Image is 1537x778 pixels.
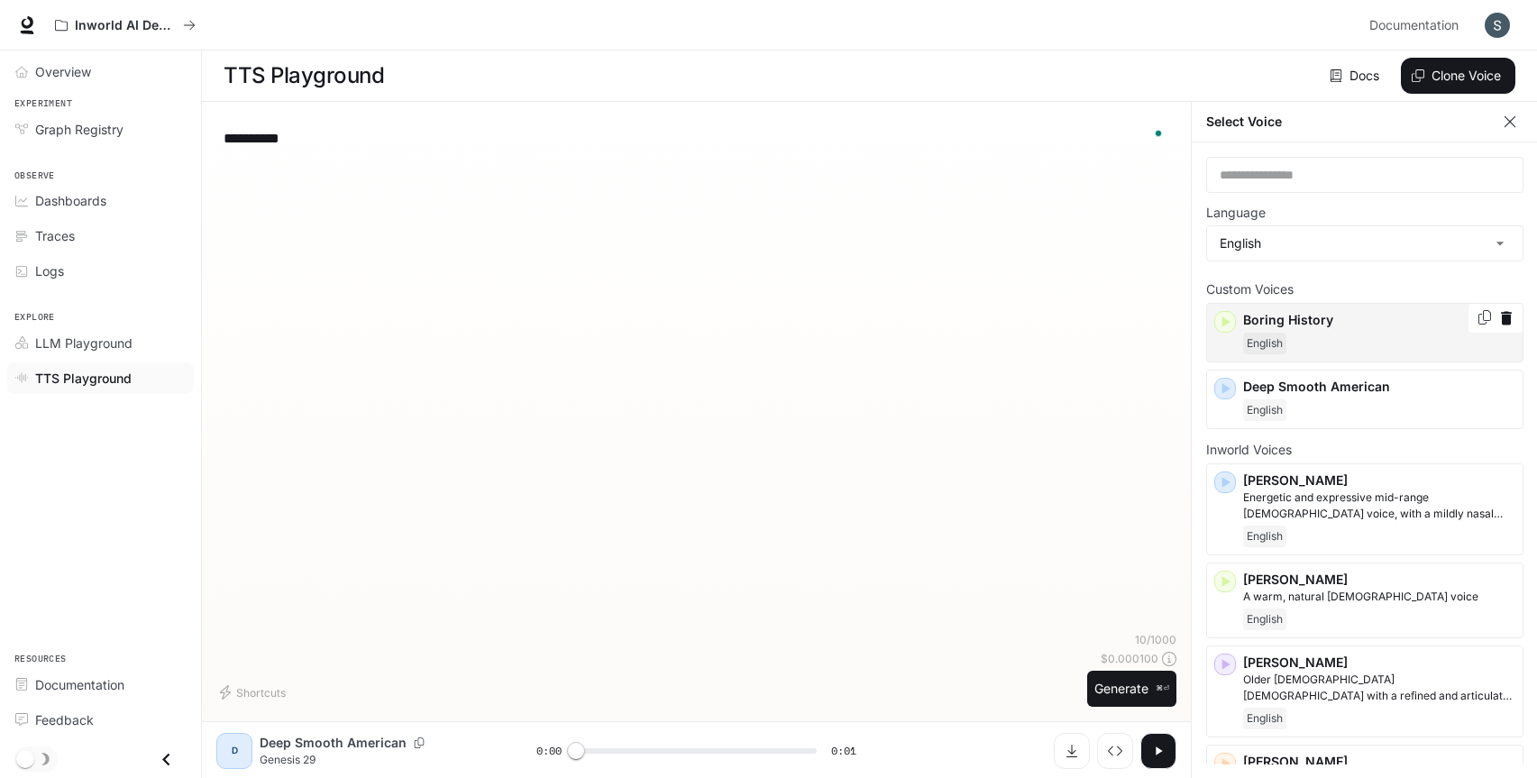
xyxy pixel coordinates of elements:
p: Deep Smooth American [1243,378,1515,396]
button: Copy Voice ID [1476,310,1494,325]
span: Traces [35,226,75,245]
p: [PERSON_NAME] [1243,753,1515,771]
a: Feedback [7,704,194,736]
a: Documentation [1362,7,1472,43]
a: Docs [1326,58,1386,94]
h1: TTS Playground [224,58,384,94]
textarea: To enrich screen reader interactions, please activate Accessibility in Grammarly extension settings [224,128,1169,149]
span: LLM Playground [35,334,133,352]
button: All workspaces [47,7,204,43]
p: Inworld AI Demos [75,18,176,33]
p: ⌘⏎ [1156,683,1169,694]
p: [PERSON_NAME] [1243,654,1515,672]
a: Documentation [7,669,194,700]
a: Logs [7,255,194,287]
span: 0:01 [831,742,856,760]
p: Genesis 29 [260,752,493,767]
button: User avatar [1479,7,1515,43]
a: Overview [7,56,194,87]
a: Graph Registry [7,114,194,145]
p: Boring History [1243,311,1515,329]
span: Logs [35,261,64,280]
span: TTS Playground [35,369,132,388]
a: Dashboards [7,185,194,216]
p: A warm, natural female voice [1243,589,1515,605]
span: English [1243,333,1286,354]
img: User avatar [1485,13,1510,38]
span: Overview [35,62,91,81]
p: Energetic and expressive mid-range male voice, with a mildly nasal quality [1243,490,1515,522]
span: Graph Registry [35,120,124,139]
p: Custom Voices [1206,283,1523,296]
button: Shortcuts [216,678,293,707]
p: $ 0.000100 [1101,651,1158,666]
p: 10 / 1000 [1135,632,1176,647]
span: English [1243,526,1286,547]
div: D [220,737,249,765]
span: English [1243,609,1286,630]
a: TTS Playground [7,362,194,394]
button: Download audio [1054,733,1090,769]
a: Traces [7,220,194,252]
span: Dashboards [35,191,106,210]
button: Close drawer [146,741,187,778]
span: 0:00 [536,742,562,760]
span: Documentation [35,675,124,694]
span: English [1243,399,1286,421]
p: Inworld Voices [1206,444,1523,456]
a: LLM Playground [7,327,194,359]
span: Dark mode toggle [16,748,34,768]
p: Older British male with a refined and articulate voice [1243,672,1515,704]
button: Copy Voice ID [407,737,432,748]
button: Generate⌘⏎ [1087,671,1176,708]
button: Clone Voice [1401,58,1515,94]
p: Language [1206,206,1266,219]
p: Deep Smooth American [260,734,407,752]
span: Feedback [35,710,94,729]
span: English [1243,708,1286,729]
span: Documentation [1369,14,1459,37]
p: [PERSON_NAME] [1243,571,1515,589]
p: [PERSON_NAME] [1243,471,1515,490]
button: Inspect [1097,733,1133,769]
div: English [1207,226,1523,261]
